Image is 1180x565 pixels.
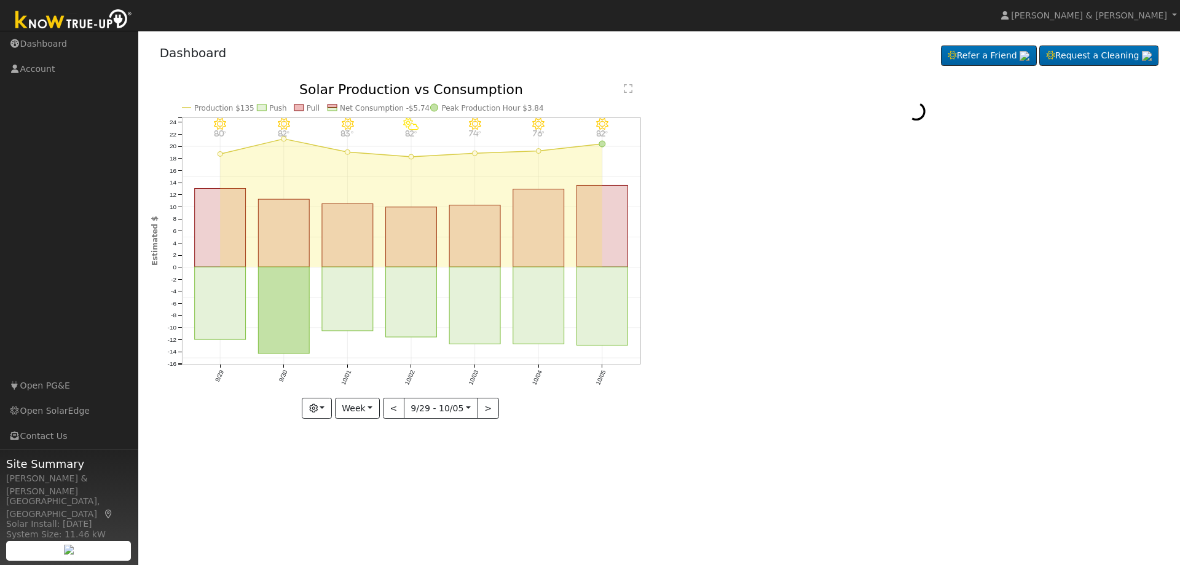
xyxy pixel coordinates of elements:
[6,456,132,472] span: Site Summary
[1011,10,1167,20] span: [PERSON_NAME] & [PERSON_NAME]
[6,518,132,531] div: Solar Install: [DATE]
[64,545,74,555] img: retrieve
[6,472,132,498] div: [PERSON_NAME] & [PERSON_NAME]
[9,7,138,34] img: Know True-Up
[6,528,132,541] div: System Size: 11.46 kW
[160,45,227,60] a: Dashboard
[941,45,1037,66] a: Refer a Friend
[6,495,132,521] div: [GEOGRAPHIC_DATA], [GEOGRAPHIC_DATA]
[1142,51,1152,61] img: retrieve
[103,509,114,519] a: Map
[1020,51,1029,61] img: retrieve
[1039,45,1158,66] a: Request a Cleaning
